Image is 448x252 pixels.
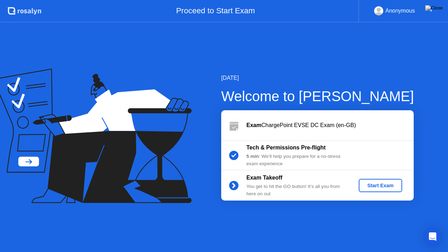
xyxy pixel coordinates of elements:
[221,86,414,107] div: Welcome to [PERSON_NAME]
[359,179,402,192] button: Start Exam
[362,183,399,188] div: Start Exam
[424,228,441,245] div: Open Intercom Messenger
[425,5,443,11] img: Close
[246,145,325,150] b: Tech & Permissions Pre-flight
[385,6,415,15] div: Anonymous
[221,74,414,82] div: [DATE]
[246,121,414,129] div: ChargePoint EVSE DC Exam (en-GB)
[246,183,347,197] div: You get to hit the GO button! It’s all you from here on out
[246,122,261,128] b: Exam
[246,154,259,159] b: 5 min
[246,175,282,181] b: Exam Takeoff
[246,153,347,167] div: : We’ll help you prepare for a no-stress exam experience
